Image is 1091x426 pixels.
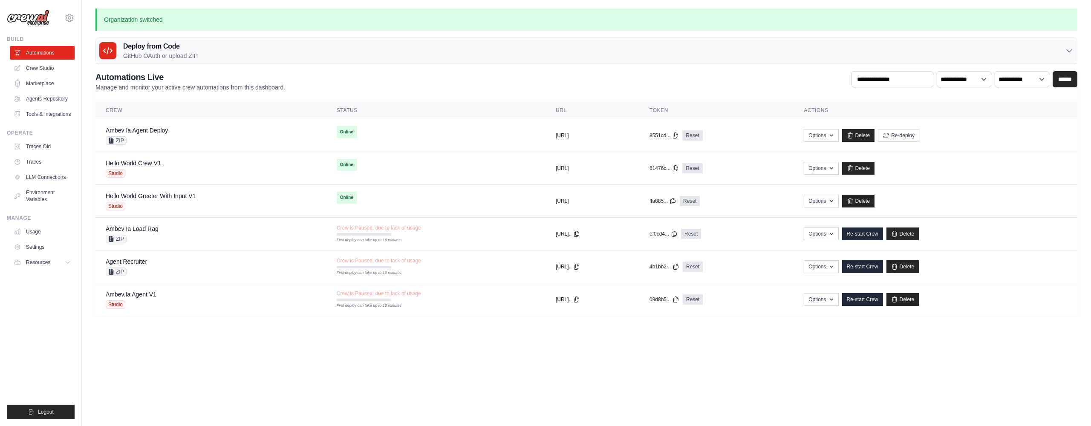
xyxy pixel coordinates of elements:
span: ZIP [106,235,127,243]
a: Settings [10,240,75,254]
span: Logout [38,409,54,415]
a: Traces Old [10,140,75,153]
button: 09d8b5... [649,296,679,303]
button: Options [804,195,838,207]
a: Reset [681,229,701,239]
a: Hello World Crew V1 [106,160,161,167]
a: Agents Repository [10,92,75,106]
a: Tools & Integrations [10,107,75,121]
a: Delete [842,162,875,175]
div: First deploy can take up to 10 minutes [337,237,391,243]
iframe: Chat Widget [1048,385,1091,426]
th: URL [545,102,639,119]
a: Environment Variables [10,186,75,206]
p: GitHub OAuth or upload ZIP [123,52,198,60]
span: ZIP [106,136,127,145]
a: Traces [10,155,75,169]
a: Delete [886,293,919,306]
button: Logout [7,405,75,419]
span: Studio [106,169,125,178]
a: Ambev Ia Agent Deploy [106,127,168,134]
button: Options [804,129,838,142]
span: Studio [106,300,125,309]
a: Ambev Ia Load Rag [106,225,159,232]
a: Delete [886,260,919,273]
p: Organization switched [95,9,1077,31]
a: Reset [682,163,702,173]
button: 4b1bb2... [649,263,679,270]
a: Automations [10,46,75,60]
h3: Deploy from Code [123,41,198,52]
button: ffa885... [649,198,676,204]
a: Hello World Greeter With Input V1 [106,193,196,199]
button: Options [804,293,838,306]
th: Token [639,102,794,119]
span: Crew is Paused, due to lack of usage [337,257,421,264]
div: Build [7,36,75,43]
span: Studio [106,202,125,210]
th: Actions [794,102,1077,119]
a: Re-start Crew [842,293,883,306]
a: Delete [886,227,919,240]
h2: Automations Live [95,71,285,83]
a: Reset [683,262,703,272]
span: Online [337,126,357,138]
a: LLM Connections [10,170,75,184]
a: Crew Studio [10,61,75,75]
a: Delete [842,129,875,142]
span: Resources [26,259,50,266]
div: Operate [7,130,75,136]
a: Agent Recruiter [106,258,147,265]
a: Usage [10,225,75,239]
th: Status [326,102,545,119]
span: Crew is Paused, due to lack of usage [337,290,421,297]
a: Reset [682,130,702,141]
button: Resources [10,256,75,269]
th: Crew [95,102,326,119]
a: Reset [683,294,703,305]
button: 8551cd... [649,132,679,139]
span: ZIP [106,268,127,276]
div: First deploy can take up to 10 minutes [337,270,391,276]
a: Re-start Crew [842,260,883,273]
button: ef0cd4... [649,230,678,237]
span: Crew is Paused, due to lack of usage [337,225,421,231]
button: Options [804,227,838,240]
img: Logo [7,10,49,26]
a: Marketplace [10,77,75,90]
button: Options [804,162,838,175]
div: Manage [7,215,75,222]
button: 61476c... [649,165,679,172]
span: Online [337,159,357,171]
button: Re-deploy [878,129,919,142]
span: Online [337,192,357,204]
a: Reset [680,196,700,206]
a: Re-start Crew [842,227,883,240]
div: First deploy can take up to 10 minutes [337,303,391,309]
a: Ambev.Ia Agent V1 [106,291,156,298]
a: Delete [842,195,875,207]
p: Manage and monitor your active crew automations from this dashboard. [95,83,285,92]
button: Options [804,260,838,273]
